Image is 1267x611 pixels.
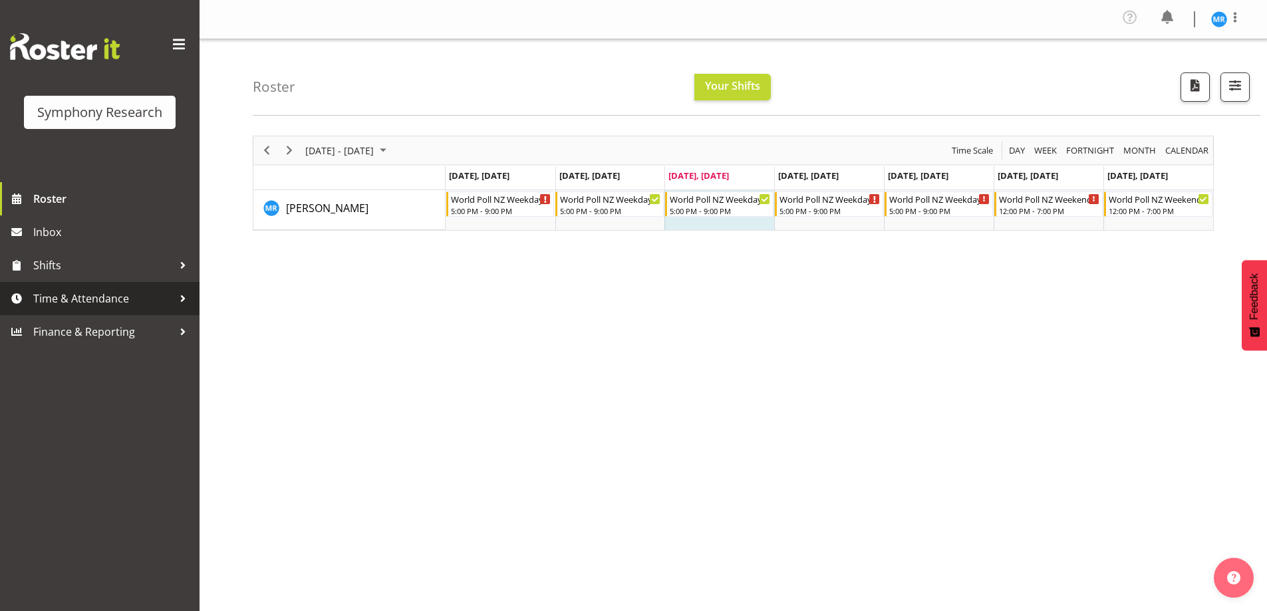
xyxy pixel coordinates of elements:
[278,136,301,164] div: Next
[451,192,551,205] div: World Poll NZ Weekdays
[670,205,770,216] div: 5:00 PM - 9:00 PM
[281,142,299,159] button: Next
[670,192,770,205] div: World Poll NZ Weekdays
[33,289,173,308] span: Time & Attendance
[998,170,1058,182] span: [DATE], [DATE]
[1008,142,1026,159] span: Day
[999,192,1099,205] div: World Poll NZ Weekends
[10,33,120,60] img: Rosterit website logo
[694,74,771,100] button: Your Shifts
[1220,72,1250,102] button: Filter Shifts
[560,192,660,205] div: World Poll NZ Weekdays
[1164,142,1210,159] span: calendar
[33,322,173,342] span: Finance & Reporting
[889,205,990,216] div: 5:00 PM - 9:00 PM
[1242,260,1267,350] button: Feedback - Show survey
[258,142,276,159] button: Previous
[1227,571,1240,584] img: help-xxl-2.png
[1107,170,1168,182] span: [DATE], [DATE]
[303,142,392,159] button: September 01 - 07, 2025
[255,136,278,164] div: Previous
[1248,273,1260,320] span: Feedback
[33,222,193,242] span: Inbox
[950,142,994,159] span: Time Scale
[1121,142,1159,159] button: Timeline Month
[33,189,193,209] span: Roster
[665,191,774,217] div: Michael Robinson"s event - World Poll NZ Weekdays Begin From Wednesday, September 3, 2025 at 5:00...
[446,191,555,217] div: Michael Robinson"s event - World Poll NZ Weekdays Begin From Monday, September 1, 2025 at 5:00:00...
[1109,192,1209,205] div: World Poll NZ Weekends
[779,192,880,205] div: World Poll NZ Weekdays
[999,205,1099,216] div: 12:00 PM - 7:00 PM
[1033,142,1058,159] span: Week
[889,192,990,205] div: World Poll NZ Weekdays
[253,79,295,94] h4: Roster
[555,191,664,217] div: Michael Robinson"s event - World Poll NZ Weekdays Begin From Tuesday, September 2, 2025 at 5:00:0...
[1065,142,1115,159] span: Fortnight
[37,102,162,122] div: Symphony Research
[885,191,993,217] div: Michael Robinson"s event - World Poll NZ Weekdays Begin From Friday, September 5, 2025 at 5:00:00...
[1122,142,1157,159] span: Month
[33,255,173,275] span: Shifts
[778,170,839,182] span: [DATE], [DATE]
[1109,205,1209,216] div: 12:00 PM - 7:00 PM
[775,191,883,217] div: Michael Robinson"s event - World Poll NZ Weekdays Begin From Thursday, September 4, 2025 at 5:00:...
[1064,142,1117,159] button: Fortnight
[446,190,1213,230] table: Timeline Week of September 3, 2025
[888,170,948,182] span: [DATE], [DATE]
[253,136,1214,231] div: Timeline Week of September 3, 2025
[950,142,996,159] button: Time Scale
[286,201,368,215] span: [PERSON_NAME]
[1007,142,1028,159] button: Timeline Day
[304,142,375,159] span: [DATE] - [DATE]
[1211,11,1227,27] img: michael-robinson11856.jpg
[668,170,729,182] span: [DATE], [DATE]
[559,170,620,182] span: [DATE], [DATE]
[253,190,446,230] td: Michael Robinson resource
[449,170,509,182] span: [DATE], [DATE]
[286,200,368,216] a: [PERSON_NAME]
[705,78,760,93] span: Your Shifts
[994,191,1103,217] div: Michael Robinson"s event - World Poll NZ Weekends Begin From Saturday, September 6, 2025 at 12:00...
[451,205,551,216] div: 5:00 PM - 9:00 PM
[560,205,660,216] div: 5:00 PM - 9:00 PM
[1181,72,1210,102] button: Download a PDF of the roster according to the set date range.
[1163,142,1211,159] button: Month
[1104,191,1212,217] div: Michael Robinson"s event - World Poll NZ Weekends Begin From Sunday, September 7, 2025 at 12:00:0...
[1032,142,1059,159] button: Timeline Week
[779,205,880,216] div: 5:00 PM - 9:00 PM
